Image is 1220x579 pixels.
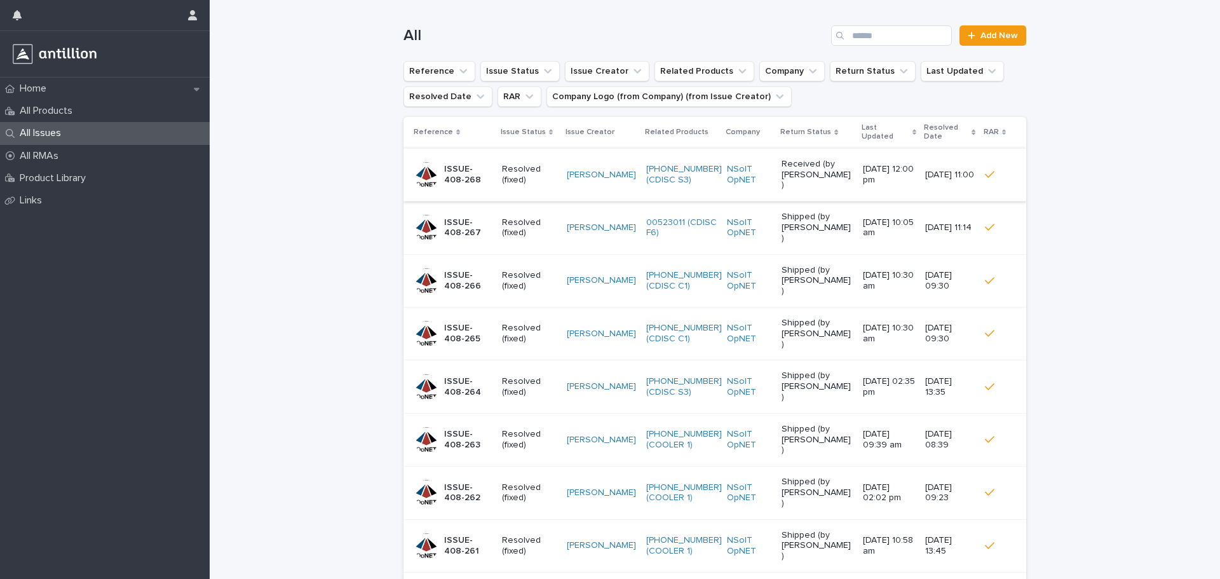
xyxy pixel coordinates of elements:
a: [PERSON_NAME] [567,275,636,286]
a: [PERSON_NAME] [567,487,636,498]
p: Resolved (fixed) [502,270,557,292]
button: Last Updated [921,61,1004,81]
p: ISSUE-408-268 [444,164,492,186]
p: Shipped (by [PERSON_NAME]) [782,265,852,297]
p: All Issues [15,127,71,139]
p: [DATE] 11:00 [925,170,975,181]
p: [DATE] 08:39 [925,429,975,451]
button: Related Products [654,61,754,81]
tr: ISSUE-408-268Resolved (fixed)[PERSON_NAME] [PHONE_NUMBER] (CDISC S3) NSoIT OpNET Received (by [PE... [403,148,1026,201]
p: ISSUE-408-267 [444,217,492,239]
p: [DATE] 09:30 [925,270,975,292]
p: [DATE] 09:39 am [863,429,916,451]
a: [PERSON_NAME] [567,540,636,551]
a: NSoIT OpNET [727,323,771,344]
a: NSoIT OpNET [727,482,771,504]
p: Received (by [PERSON_NAME]) [782,159,852,191]
button: Issue Status [480,61,560,81]
p: ISSUE-408-262 [444,482,492,504]
a: NSoIT OpNET [727,270,771,292]
tr: ISSUE-408-261Resolved (fixed)[PERSON_NAME] [PHONE_NUMBER] (COOLER 1) NSoIT OpNET Shipped (by [PER... [403,519,1026,572]
p: Company [726,125,760,139]
a: Add New [959,25,1026,46]
input: Search [831,25,952,46]
p: Resolved (fixed) [502,217,557,239]
tr: ISSUE-408-264Resolved (fixed)[PERSON_NAME] [PHONE_NUMBER] (CDISC S3) NSoIT OpNET Shipped (by [PER... [403,360,1026,413]
a: NSoIT OpNET [727,376,771,398]
tr: ISSUE-408-263Resolved (fixed)[PERSON_NAME] [PHONE_NUMBER] (COOLER 1) NSoIT OpNET Shipped (by [PER... [403,413,1026,466]
p: [DATE] 11:14 [925,222,975,233]
a: [PERSON_NAME] [567,222,636,233]
p: Shipped (by [PERSON_NAME]) [782,424,852,456]
p: Shipped (by [PERSON_NAME]) [782,530,852,562]
button: RAR [498,86,541,107]
p: [DATE] 10:58 am [863,535,916,557]
a: [PERSON_NAME] [567,435,636,446]
p: [DATE] 09:30 [925,323,975,344]
p: Resolved (fixed) [502,429,557,451]
a: [PHONE_NUMBER] (COOLER 1) [646,535,722,557]
p: [DATE] 13:45 [925,535,975,557]
p: All RMAs [15,150,69,162]
a: [PHONE_NUMBER] (COOLER 1) [646,429,722,451]
p: Issue Status [501,125,546,139]
button: Issue Creator [565,61,649,81]
a: [PHONE_NUMBER] (CDISC C1) [646,270,722,292]
a: [PHONE_NUMBER] (COOLER 1) [646,482,722,504]
p: Shipped (by [PERSON_NAME]) [782,318,852,350]
button: Reference [403,61,475,81]
p: Related Products [645,125,708,139]
p: [DATE] 10:30 am [863,323,916,344]
p: Shipped (by [PERSON_NAME]) [782,477,852,508]
p: Resolved Date [924,121,968,144]
tr: ISSUE-408-266Resolved (fixed)[PERSON_NAME] [PHONE_NUMBER] (CDISC C1) NSoIT OpNET Shipped (by [PER... [403,254,1026,307]
a: [PERSON_NAME] [567,329,636,339]
tr: ISSUE-408-265Resolved (fixed)[PERSON_NAME] [PHONE_NUMBER] (CDISC C1) NSoIT OpNET Shipped (by [PER... [403,307,1026,360]
a: [PERSON_NAME] [567,170,636,181]
p: Product Library [15,172,96,184]
a: NSoIT OpNET [727,217,771,239]
button: Return Status [830,61,916,81]
p: Resolved (fixed) [502,323,557,344]
a: NSoIT OpNET [727,429,771,451]
p: ISSUE-408-261 [444,535,492,557]
p: Resolved (fixed) [502,482,557,504]
p: ISSUE-408-263 [444,429,492,451]
tr: ISSUE-408-267Resolved (fixed)[PERSON_NAME] 00523011 (CDISC F6) NSoIT OpNET Shipped (by [PERSON_NA... [403,201,1026,254]
p: Issue Creator [566,125,614,139]
p: [DATE] 12:00 pm [863,164,916,186]
a: [PHONE_NUMBER] (CDISC S3) [646,164,722,186]
p: Resolved (fixed) [502,535,557,557]
a: [PERSON_NAME] [567,381,636,392]
a: NSoIT OpNET [727,164,771,186]
a: NSoIT OpNET [727,535,771,557]
button: Company Logo (from Company) (from Issue Creator) [546,86,792,107]
p: Return Status [780,125,831,139]
a: [PHONE_NUMBER] (CDISC C1) [646,323,722,344]
p: Home [15,83,57,95]
p: [DATE] 13:35 [925,376,975,398]
p: Resolved (fixed) [502,376,557,398]
p: [DATE] 02:02 pm [863,482,916,504]
h1: All [403,27,826,45]
p: [DATE] 10:05 am [863,217,916,239]
p: Resolved (fixed) [502,164,557,186]
a: [PHONE_NUMBER] (CDISC S3) [646,376,722,398]
p: [DATE] 09:23 [925,482,975,504]
img: r3a3Z93SSpeN6cOOTyqw [10,41,99,67]
p: RAR [984,125,999,139]
p: Shipped (by [PERSON_NAME]) [782,371,852,402]
p: ISSUE-408-264 [444,376,492,398]
p: Reference [414,125,453,139]
p: Last Updated [862,121,909,144]
button: Company [759,61,825,81]
tr: ISSUE-408-262Resolved (fixed)[PERSON_NAME] [PHONE_NUMBER] (COOLER 1) NSoIT OpNET Shipped (by [PER... [403,467,1026,519]
p: Shipped (by [PERSON_NAME]) [782,212,852,243]
p: ISSUE-408-266 [444,270,492,292]
p: [DATE] 02:35 pm [863,376,916,398]
span: Add New [980,31,1018,40]
a: 00523011 (CDISC F6) [646,217,717,239]
p: ISSUE-408-265 [444,323,492,344]
button: Resolved Date [403,86,492,107]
